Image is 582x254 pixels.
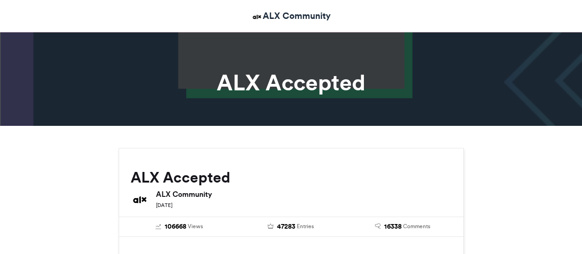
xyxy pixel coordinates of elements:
a: 16338 Comments [354,222,452,232]
img: ALX Community [131,190,149,209]
span: 106668 [165,222,186,232]
img: ALX Community [251,11,263,23]
span: Comments [403,222,430,230]
span: 47283 [277,222,295,232]
h2: ALX Accepted [131,169,452,186]
span: Entries [297,222,314,230]
span: 16338 [384,222,402,232]
h6: ALX Community [156,190,452,198]
a: 47283 Entries [242,222,340,232]
h1: ALX Accepted [36,71,547,94]
a: 106668 Views [131,222,229,232]
small: [DATE] [156,202,173,208]
span: Views [188,222,203,230]
a: ALX Community [251,9,331,23]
